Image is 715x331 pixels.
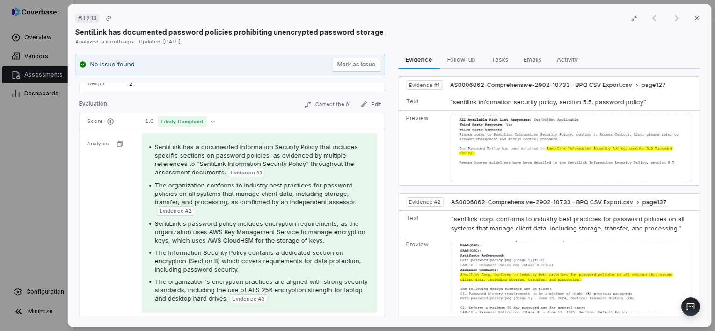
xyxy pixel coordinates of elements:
[398,94,446,111] td: Text
[231,169,262,176] span: Evidence # 1
[519,53,545,65] span: Emails
[398,211,447,237] td: Text
[90,60,135,69] p: No issue found
[155,278,368,302] span: The organization's encryption practices are aligned with strong security standards, including the...
[450,98,646,106] span: “sentilink information security policy, section 5.5. password policy”
[78,14,96,22] span: # H.2.13
[79,100,107,111] p: Evaluation
[451,199,633,206] span: AS0006062-Comprehensive-2902-10733 - BPQ CSV Export.csv
[155,181,357,206] span: The organization conforms to industry best practices for password policies on all systems that ma...
[356,99,385,110] button: Edit
[87,80,118,87] p: Weight
[75,38,133,45] span: Analyzed: a month ago
[450,81,632,89] span: AS0006062-Comprehensive-2902-10733 - BPQ CSV Export.csv
[402,53,436,65] span: Evidence
[139,38,181,45] span: Updated: [DATE]
[487,53,512,65] span: Tasks
[155,249,361,273] span: The Information Security Policy contains a dedicated section on encryption (Section 8) which cove...
[553,53,581,65] span: Activity
[300,99,354,110] button: Correct the AI
[409,81,439,89] span: Evidence # 1
[233,295,264,302] span: Evidence # 3
[450,81,666,89] button: AS0006062-Comprehensive-2902-10733 - BPQ CSV Export.csvpage127
[451,199,667,207] button: AS0006062-Comprehensive-2902-10733 - BPQ CSV Export.csvpage137
[87,118,131,125] p: Score
[160,207,191,215] span: Evidence # 2
[129,79,133,87] span: 2
[155,143,358,176] span: SentiLink has a documented Information Security Policy that includes specific sections on passwor...
[451,215,685,232] span: “sentilink corp. conforms to industry best practices for password policies on all systems that ma...
[100,10,117,27] button: Copy link
[398,111,446,186] td: Preview
[158,116,207,127] span: Likely Compliant
[409,198,440,206] span: Evidence # 2
[398,237,447,317] td: Preview
[642,81,666,89] span: page 127
[75,27,384,37] p: SentiLink has documented password policies prohibiting unencrypted password storage
[642,199,667,206] span: page 137
[331,58,381,72] button: Mark as issue
[444,53,480,65] span: Follow-up
[87,140,109,147] p: Analysis
[155,220,365,244] span: SentiLink's password policy includes encryption requirements, as the organization uses AWS Key Ma...
[142,116,219,127] button: 1.0Likely Compliant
